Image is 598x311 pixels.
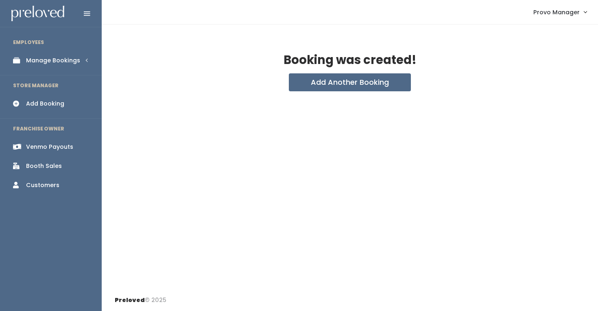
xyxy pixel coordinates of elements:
[11,6,64,22] img: preloved logo
[525,3,595,21] a: Provo Manager
[26,99,64,108] div: Add Booking
[533,8,580,17] span: Provo Manager
[26,143,73,151] div: Venmo Payouts
[284,54,417,67] h2: Booking was created!
[26,162,62,170] div: Booth Sales
[289,73,411,91] button: Add Another Booking
[115,296,145,304] span: Preloved
[115,289,166,304] div: © 2025
[26,56,80,65] div: Manage Bookings
[26,181,59,190] div: Customers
